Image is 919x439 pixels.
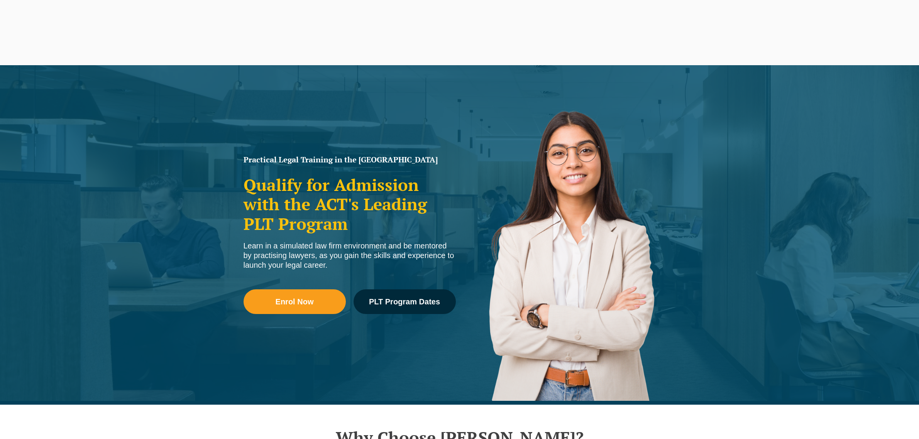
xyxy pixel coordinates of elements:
[244,241,456,270] div: Learn in a simulated law firm environment and be mentored by practising lawyers, as you gain the ...
[276,298,314,306] span: Enrol Now
[369,298,440,306] span: PLT Program Dates
[354,289,456,314] a: PLT Program Dates
[244,156,456,164] h1: Practical Legal Training in the [GEOGRAPHIC_DATA]
[244,175,456,233] h2: Qualify for Admission with the ACT's Leading PLT Program
[244,289,346,314] a: Enrol Now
